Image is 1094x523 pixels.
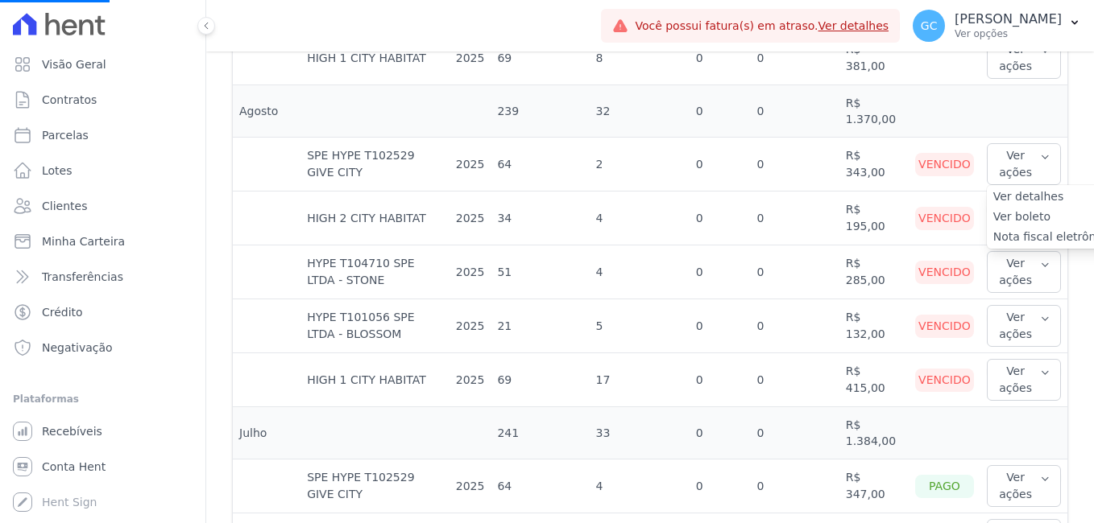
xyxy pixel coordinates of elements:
[233,85,300,138] td: Agosto
[915,207,974,230] div: Vencido
[450,138,491,191] td: 2025
[42,92,97,108] span: Contratos
[839,407,909,459] td: R$ 1.384,00
[900,3,1094,48] button: GC [PERSON_NAME] Ver opções
[300,31,450,85] td: HIGH 1 CITY HABITAT
[750,85,839,138] td: 0
[42,340,113,356] span: Negativação
[690,138,751,191] td: 0
[750,31,839,85] td: 0
[491,459,589,513] td: 64
[6,154,199,187] a: Lotes
[42,163,73,179] span: Lotes
[450,299,491,353] td: 2025
[839,138,909,191] td: R$ 343,00
[590,85,690,138] td: 32
[450,353,491,407] td: 2025
[690,407,751,459] td: 0
[590,138,690,191] td: 2
[6,84,199,116] a: Contratos
[300,299,450,353] td: HYPE T101056 SPE LTDA - BLOSSOM
[491,31,589,85] td: 69
[6,415,199,447] a: Recebíveis
[915,153,974,176] div: Vencido
[42,459,106,475] span: Conta Hent
[839,31,909,85] td: R$ 381,00
[6,119,199,151] a: Parcelas
[690,85,751,138] td: 0
[750,407,839,459] td: 0
[590,459,690,513] td: 4
[6,48,199,80] a: Visão Geral
[42,198,87,214] span: Clientes
[300,459,450,513] td: SPE HYPE T102529 GIVE CITY
[450,191,491,245] td: 2025
[590,31,690,85] td: 8
[491,138,589,191] td: 64
[915,315,974,338] div: Vencido
[590,299,690,353] td: 5
[839,191,909,245] td: R$ 195,00
[690,31,751,85] td: 0
[6,261,199,293] a: Transferências
[300,191,450,245] td: HIGH 2 CITY HABITAT
[491,245,589,299] td: 51
[915,369,974,392] div: Vencido
[915,261,974,284] div: Vencido
[635,18,889,35] span: Você possui fatura(s) em atraso.
[750,353,839,407] td: 0
[6,332,199,364] a: Negativação
[987,143,1061,185] button: Ver ações
[955,27,1062,40] p: Ver opções
[839,353,909,407] td: R$ 415,00
[987,359,1061,401] button: Ver ações
[491,299,589,353] td: 21
[839,459,909,513] td: R$ 347,00
[818,19,889,32] a: Ver detalhes
[690,191,751,245] td: 0
[750,459,839,513] td: 0
[42,304,83,320] span: Crédito
[6,190,199,222] a: Clientes
[6,296,199,328] a: Crédito
[42,269,123,285] span: Transferências
[42,423,102,439] span: Recebíveis
[42,127,89,143] span: Parcelas
[450,459,491,513] td: 2025
[955,11,1062,27] p: [PERSON_NAME]
[590,191,690,245] td: 4
[690,245,751,299] td: 0
[450,245,491,299] td: 2025
[839,299,909,353] td: R$ 132,00
[915,475,974,498] div: Pago
[491,191,589,245] td: 34
[6,225,199,257] a: Minha Carteira
[590,353,690,407] td: 17
[750,191,839,245] td: 0
[690,299,751,353] td: 0
[491,85,589,138] td: 239
[6,451,199,483] a: Conta Hent
[987,465,1061,507] button: Ver ações
[750,138,839,191] td: 0
[42,233,125,249] span: Minha Carteira
[750,245,839,299] td: 0
[987,305,1061,347] button: Ver ações
[839,245,909,299] td: R$ 285,00
[590,245,690,299] td: 4
[13,389,193,409] div: Plataformas
[233,407,300,459] td: Julho
[690,459,751,513] td: 0
[300,353,450,407] td: HIGH 1 CITY HABITAT
[590,407,690,459] td: 33
[300,245,450,299] td: HYPE T104710 SPE LTDA - STONE
[987,37,1061,79] button: Ver ações
[690,353,751,407] td: 0
[491,353,589,407] td: 69
[450,31,491,85] td: 2025
[839,85,909,138] td: R$ 1.370,00
[42,56,106,72] span: Visão Geral
[300,138,450,191] td: SPE HYPE T102529 GIVE CITY
[491,407,589,459] td: 241
[750,299,839,353] td: 0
